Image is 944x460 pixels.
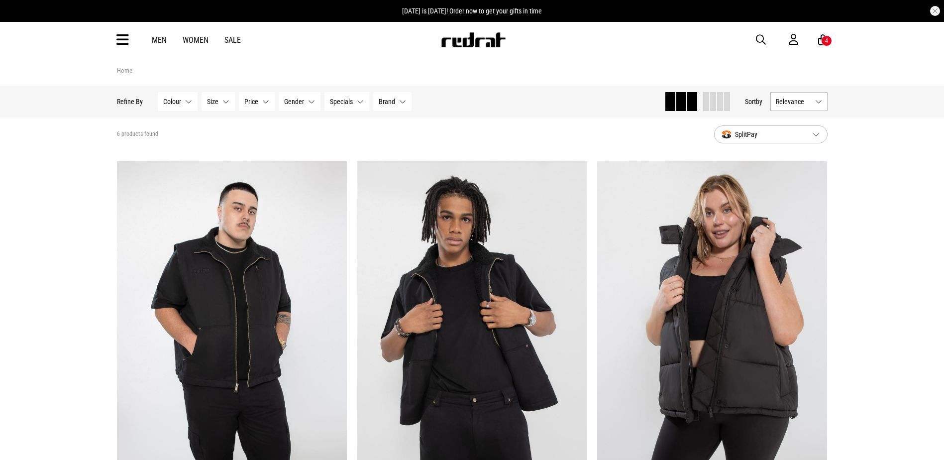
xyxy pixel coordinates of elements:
img: splitpay-icon.png [722,130,731,139]
p: Refine By [117,98,143,106]
span: [DATE] is [DATE]! Order now to get your gifts in time [402,7,542,15]
button: SplitPay [714,125,828,143]
a: Women [183,35,209,45]
span: Brand [379,98,395,106]
span: by [756,98,762,106]
button: Brand [373,92,412,111]
span: Colour [163,98,181,106]
button: Size [202,92,235,111]
button: Sortby [745,96,762,108]
img: Redrat logo [440,32,506,47]
span: Gender [284,98,304,106]
div: 4 [825,37,828,44]
button: Price [239,92,275,111]
button: Relevance [770,92,828,111]
span: Specials [330,98,353,106]
span: Price [244,98,258,106]
button: Gender [279,92,320,111]
a: Home [117,67,132,74]
span: 6 products found [117,130,158,138]
button: Colour [158,92,198,111]
span: Relevance [776,98,811,106]
button: Specials [324,92,369,111]
span: Size [207,98,218,106]
a: Men [152,35,167,45]
a: 4 [818,35,828,45]
span: SplitPay [722,128,805,140]
a: Sale [224,35,241,45]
